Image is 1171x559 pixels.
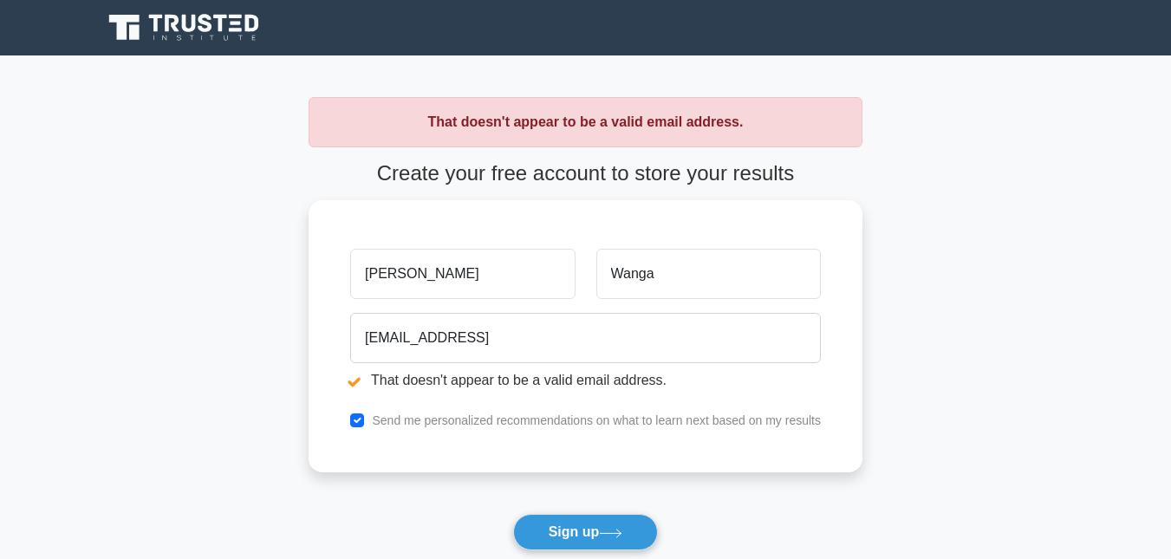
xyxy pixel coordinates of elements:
[372,413,821,427] label: Send me personalized recommendations on what to learn next based on my results
[309,161,862,186] h4: Create your free account to store your results
[350,370,821,391] li: That doesn't appear to be a valid email address.
[596,249,821,299] input: Last name
[428,114,744,129] strong: That doesn't appear to be a valid email address.
[513,514,659,550] button: Sign up
[350,313,821,363] input: Email
[350,249,575,299] input: First name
